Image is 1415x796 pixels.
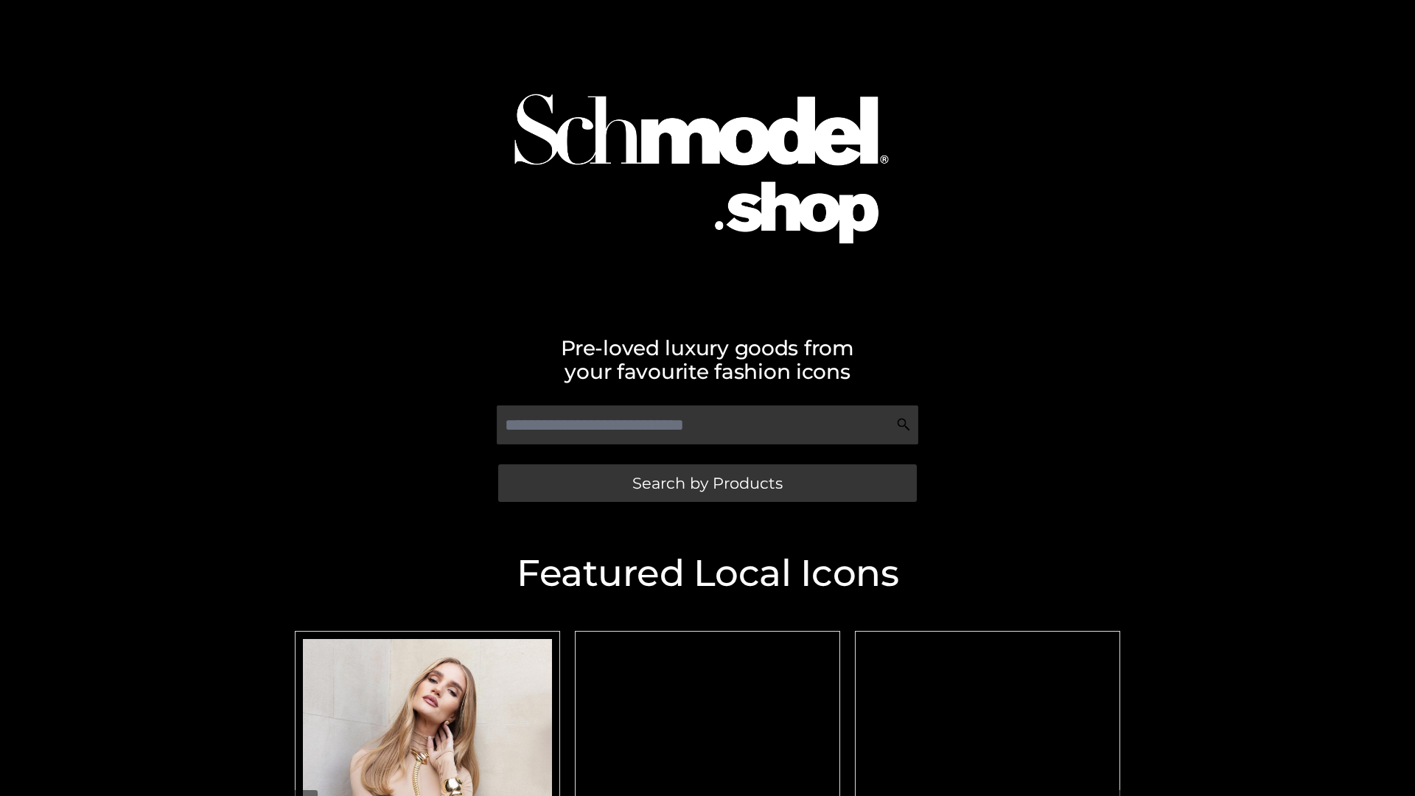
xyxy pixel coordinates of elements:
img: Search Icon [896,417,911,432]
h2: Featured Local Icons​ [287,555,1128,592]
span: Search by Products [632,475,783,491]
a: Search by Products [498,464,917,502]
h2: Pre-loved luxury goods from your favourite fashion icons [287,336,1128,383]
